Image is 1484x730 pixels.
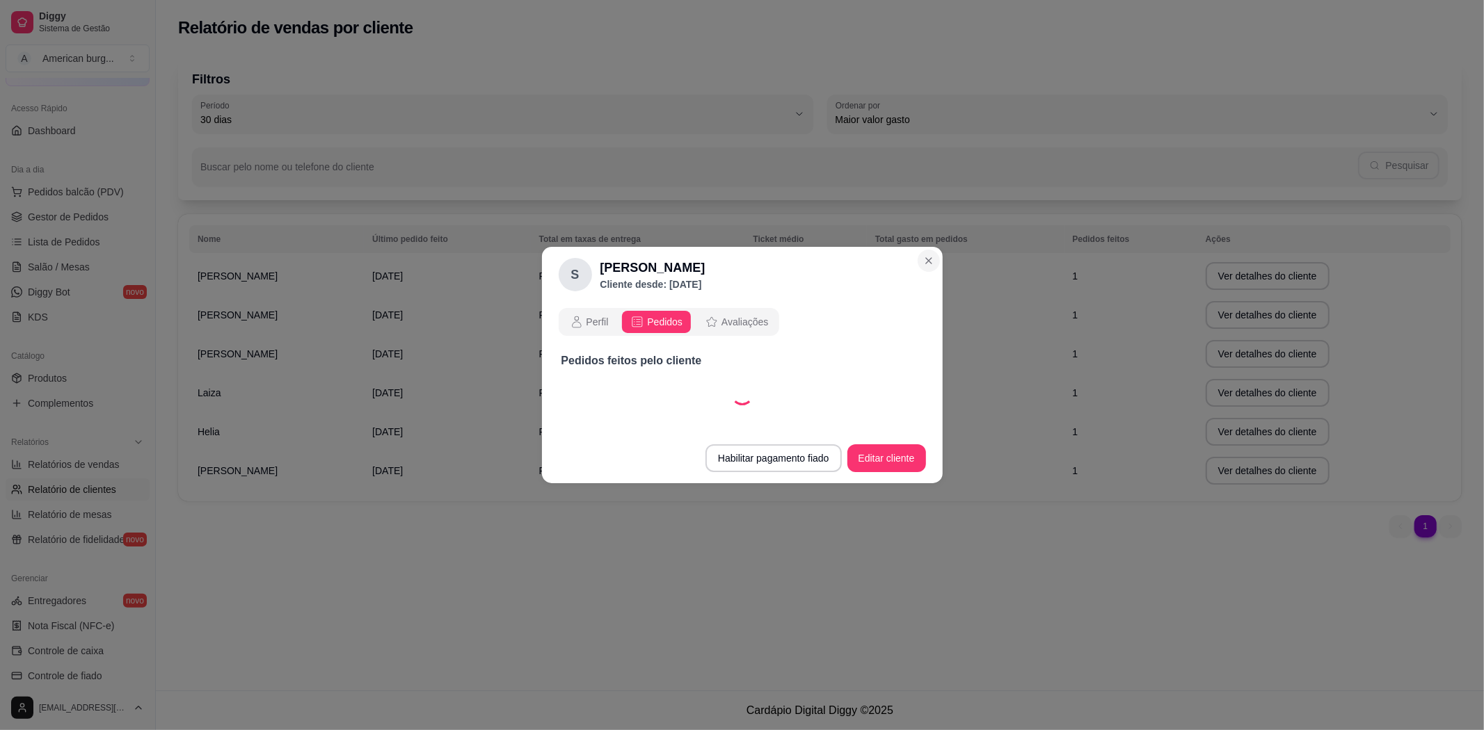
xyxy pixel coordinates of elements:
[705,444,842,472] button: Habilitar pagamento fiado
[600,258,705,277] h2: [PERSON_NAME]
[559,308,926,336] div: opções
[559,308,780,336] div: opções
[721,315,768,329] span: Avaliações
[600,277,705,291] p: Cliente desde: [DATE]
[559,258,592,291] div: S
[731,383,753,405] div: Loading
[587,315,609,329] span: Perfil
[647,315,683,329] span: Pedidos
[561,352,923,369] p: Pedidos feitos pelo cliente
[847,444,926,472] button: Editar cliente
[918,250,940,272] button: Close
